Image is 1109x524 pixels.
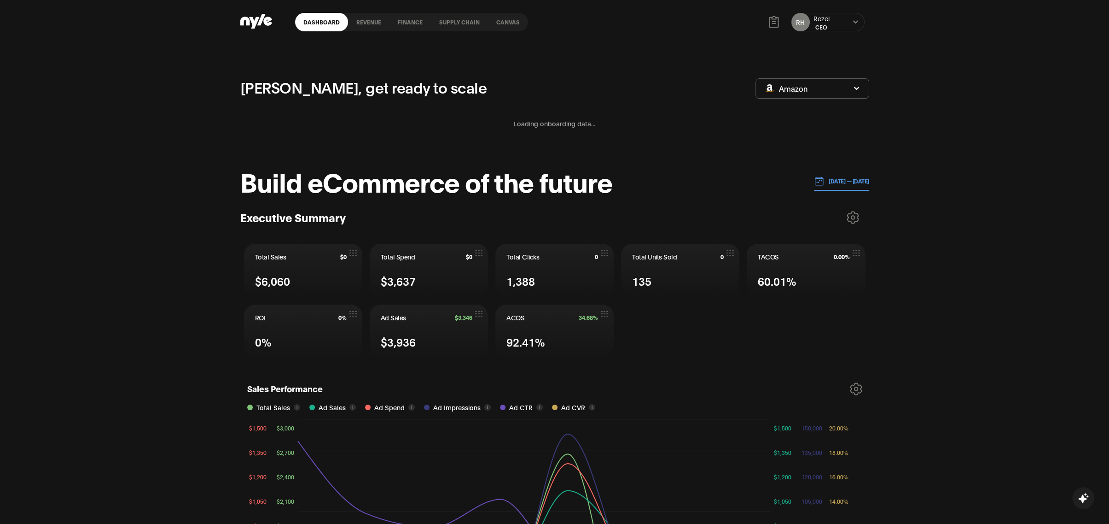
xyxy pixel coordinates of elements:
[255,273,290,289] span: $6,060
[774,424,791,431] tspan: $1,500
[813,14,830,23] div: Rezel
[381,273,416,289] span: $3,637
[801,473,822,480] tspan: 120,000
[720,253,724,260] span: 0
[509,402,533,412] span: Ad CTR
[829,424,848,431] tspan: 20.00%
[632,252,677,261] span: Total Units Sold
[319,402,346,412] span: Ad Sales
[779,83,807,94] span: Amazon
[813,23,830,31] div: CEO
[506,334,545,350] span: 92.41%
[579,314,598,321] span: 34.68%
[249,449,267,456] tspan: $1,350
[621,244,739,297] button: Total Units Sold0135
[632,273,651,289] span: 135
[349,404,356,411] button: i
[774,473,791,480] tspan: $1,200
[256,402,290,412] span: Total Sales
[829,498,848,505] tspan: 14.00%
[455,314,472,321] span: $3,346
[389,13,431,31] a: finance
[381,252,415,261] span: Total Spend
[589,404,595,411] button: i
[240,76,487,98] p: [PERSON_NAME], get ready to scale
[801,449,822,456] tspan: 135,000
[249,498,267,505] tspan: $1,050
[824,177,869,185] p: [DATE] — [DATE]
[277,424,294,431] tspan: $3,000
[338,314,347,321] span: 0%
[295,13,348,31] a: Dashboard
[747,244,865,297] button: TACOS0.00%60.01%
[791,13,810,31] button: RH
[244,244,362,297] button: Total Sales$0$6,060
[801,498,822,505] tspan: 105,000
[595,253,598,260] span: 0
[370,244,488,297] button: Total Spend$0$3,637
[495,244,614,297] button: Total Clicks01,388
[829,473,848,480] tspan: 16.00%
[255,313,266,322] span: ROI
[813,14,830,31] button: RezelCEO
[408,404,415,411] button: i
[758,273,796,289] span: 60.01%
[381,313,406,322] span: Ad Sales
[374,402,405,412] span: Ad Spend
[488,13,528,31] a: Canvas
[495,305,614,358] button: ACOS34.68%92.41%
[381,334,416,350] span: $3,936
[466,253,472,260] span: $0
[814,176,824,186] img: 01.01.24 — 07.01.24
[484,404,491,411] button: i
[249,473,267,480] tspan: $1,200
[247,383,323,398] h1: Sales Performance
[506,252,539,261] span: Total Clicks
[249,424,267,431] tspan: $1,500
[240,210,346,224] h3: Executive Summary
[244,305,362,358] button: ROI0%0%
[774,498,791,505] tspan: $1,050
[561,402,585,412] span: Ad CVR
[277,449,294,456] tspan: $2,700
[506,273,535,289] span: 1,388
[774,449,791,456] tspan: $1,350
[370,305,488,358] button: Ad Sales$3,346$3,936
[433,402,481,412] span: Ad Impressions
[801,424,822,431] tspan: 150,000
[814,172,869,191] button: [DATE] — [DATE]
[277,498,294,505] tspan: $2,100
[536,404,543,411] button: i
[255,334,272,350] span: 0%
[765,84,774,92] img: Amazon
[431,13,488,31] a: Supply chain
[758,252,779,261] span: TACOS
[506,313,524,322] span: ACOS
[829,449,848,456] tspan: 18.00%
[255,252,286,261] span: Total Sales
[834,253,850,260] span: 0.00%
[755,78,869,99] button: Amazon
[340,253,347,260] span: $0
[277,473,294,480] tspan: $2,400
[240,167,612,195] h1: Build eCommerce of the future
[240,107,869,140] div: Loading onboarding data...
[348,19,389,25] button: Revenue
[294,404,300,411] button: i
